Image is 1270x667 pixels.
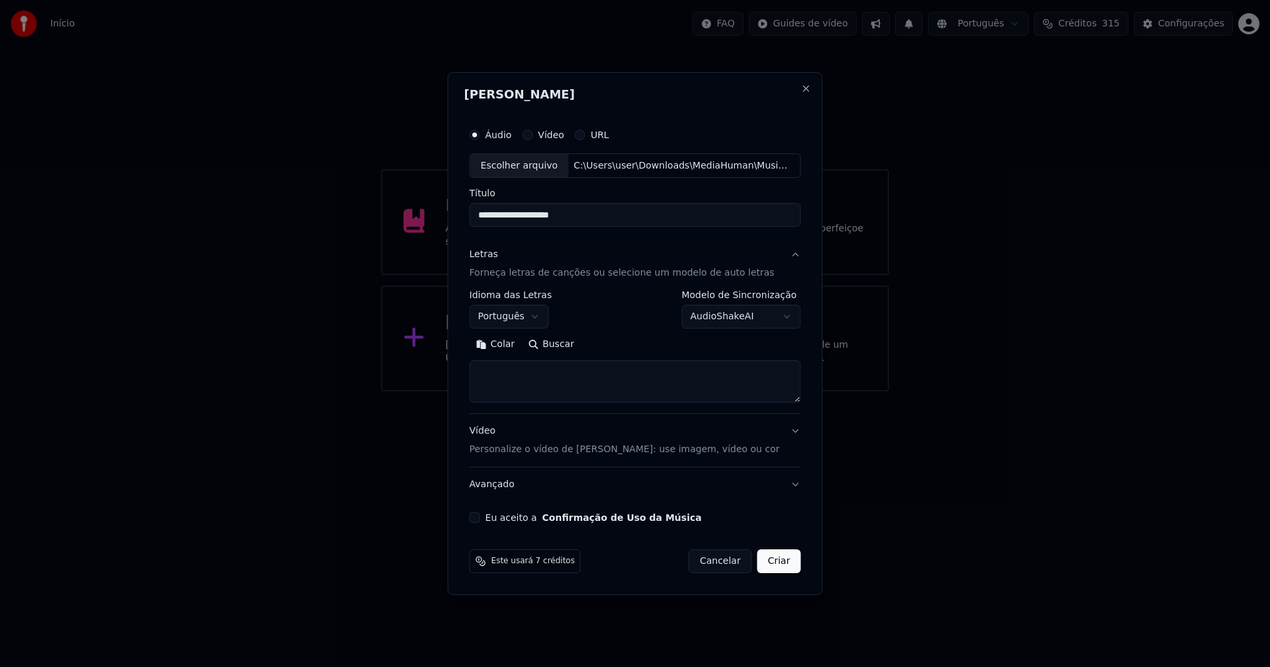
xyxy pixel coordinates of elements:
[470,443,780,456] p: Personalize o vídeo de [PERSON_NAME]: use imagem, vídeo ou cor
[681,291,800,300] label: Modelo de Sincronização
[591,130,609,139] label: URL
[470,291,552,300] label: Idioma das Letras
[538,130,564,139] label: Vídeo
[470,154,569,178] div: Escolher arquivo
[470,267,775,280] p: Forneça letras de canções ou selecione um modelo de auto letras
[470,425,780,457] div: Vídeo
[689,549,752,573] button: Cancelar
[486,513,702,522] label: Eu aceito a
[470,238,801,291] button: LetrasForneça letras de canções ou selecione um modelo de auto letras
[470,249,498,262] div: Letras
[491,556,575,567] span: Este usará 7 créditos
[470,414,801,467] button: VídeoPersonalize o vídeo de [PERSON_NAME]: use imagem, vídeo ou cor
[470,189,801,198] label: Título
[486,130,512,139] label: Áudio
[542,513,702,522] button: Eu aceito a
[470,291,801,414] div: LetrasForneça letras de canções ou selecione um modelo de auto letras
[464,89,806,100] h2: [PERSON_NAME]
[757,549,801,573] button: Criar
[470,467,801,502] button: Avançado
[521,334,581,356] button: Buscar
[568,159,793,173] div: C:\Users\user\Downloads\MediaHuman\Music\Lua · [PERSON_NAME].mp3
[470,334,522,356] button: Colar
